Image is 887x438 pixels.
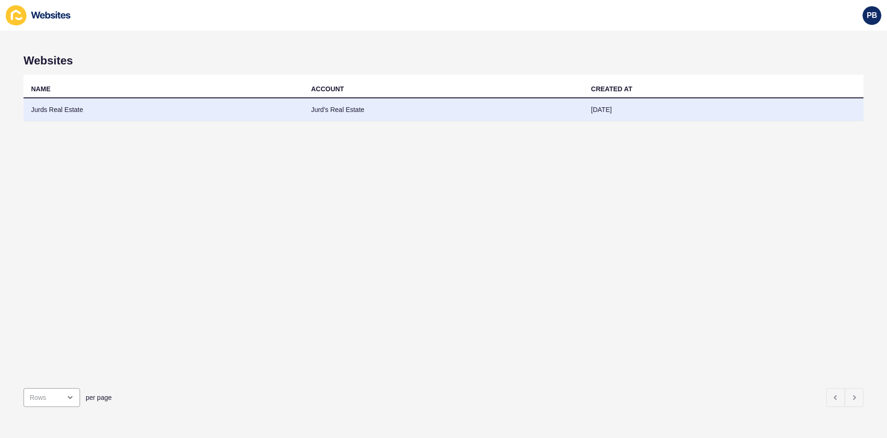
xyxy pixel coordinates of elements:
[304,98,584,121] td: Jurd's Real Estate
[24,54,863,67] h1: Websites
[311,84,344,94] div: ACCOUNT
[867,11,877,20] span: PB
[86,393,112,402] span: per page
[591,84,632,94] div: CREATED AT
[583,98,863,121] td: [DATE]
[24,98,304,121] td: Jurds Real Estate
[24,388,80,407] div: open menu
[31,84,50,94] div: NAME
